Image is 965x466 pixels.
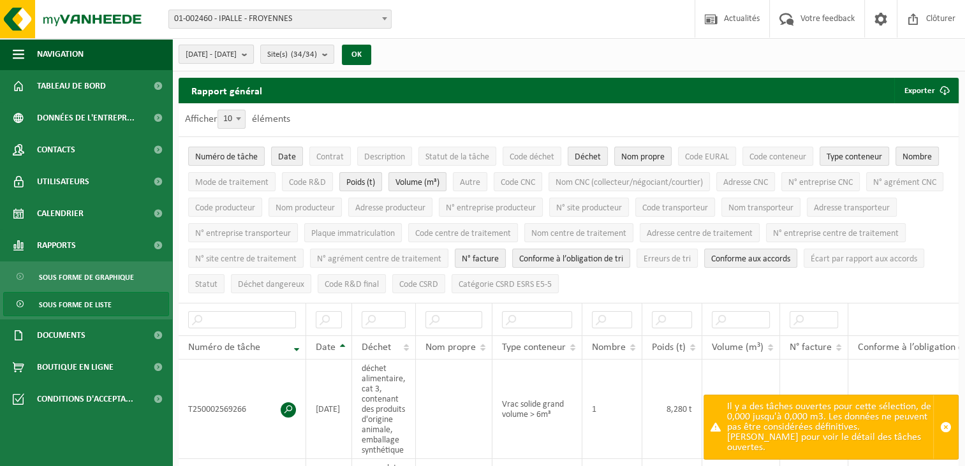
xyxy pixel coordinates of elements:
[492,360,582,459] td: Vrac solide grand volume > 6m³
[37,134,75,166] span: Contacts
[179,78,275,103] h2: Rapport général
[218,110,245,128] span: 10
[278,152,296,162] span: Date
[425,152,489,162] span: Statut de la tâche
[37,70,106,102] span: Tableau de bord
[635,198,715,217] button: Code transporteurCode transporteur: Activate to sort
[556,203,622,213] span: N° site producteur
[169,10,391,28] span: 01-002460 - IPALLE - FROYENNES
[37,38,84,70] span: Navigation
[186,45,237,64] span: [DATE] - [DATE]
[418,147,496,166] button: Statut de la tâcheStatut de la tâche: Activate to sort
[510,152,554,162] span: Code déchet
[339,172,382,191] button: Poids (t)Poids (t): Activate to sort
[827,152,882,162] span: Type conteneur
[685,152,729,162] span: Code EURAL
[728,203,793,213] span: Nom transporteur
[185,114,290,124] label: Afficher éléments
[271,147,303,166] button: DateDate: Activate to sort
[556,178,703,187] span: Nom CNC (collecteur/négociant/courtier)
[531,229,626,238] span: Nom centre de traitement
[3,292,169,316] a: Sous forme de liste
[503,147,561,166] button: Code déchetCode déchet: Activate to sort
[549,198,629,217] button: N° site producteurN° site producteur : Activate to sort
[362,342,391,353] span: Déchet
[316,152,344,162] span: Contrat
[231,274,311,293] button: Déchet dangereux : Activate to sort
[494,172,542,191] button: Code CNCCode CNC: Activate to sort
[804,249,924,268] button: Écart par rapport aux accordsÉcart par rapport aux accords: Activate to sort
[392,274,445,293] button: Code CSRDCode CSRD: Activate to sort
[621,152,665,162] span: Nom propre
[678,147,736,166] button: Code EURALCode EURAL: Activate to sort
[311,229,395,238] span: Plaque immatriculation
[188,147,265,166] button: Numéro de tâcheNuméro de tâche: Activate to remove sorting
[652,342,686,353] span: Poids (t)
[238,280,304,289] span: Déchet dangereux
[310,249,448,268] button: N° agrément centre de traitementN° agrément centre de traitement: Activate to sort
[188,342,260,353] span: Numéro de tâche
[866,172,943,191] button: N° agrément CNCN° agrément CNC: Activate to sort
[348,198,432,217] button: Adresse producteurAdresse producteur: Activate to sort
[37,229,76,261] span: Rapports
[316,342,335,353] span: Date
[894,78,957,103] button: Exporter
[317,254,441,264] span: N° agrément centre de traitement
[640,223,760,242] button: Adresse centre de traitementAdresse centre de traitement: Activate to sort
[195,152,258,162] span: Numéro de tâche
[742,147,813,166] button: Code conteneurCode conteneur: Activate to sort
[37,319,85,351] span: Documents
[519,254,623,264] span: Conforme à l’obligation de tri
[306,360,352,459] td: [DATE]
[460,178,480,187] span: Autre
[781,172,860,191] button: N° entreprise CNCN° entreprise CNC: Activate to sort
[37,383,133,415] span: Conditions d'accepta...
[773,229,899,238] span: N° entreprise centre de traitement
[614,147,672,166] button: Nom propreNom propre: Activate to sort
[524,223,633,242] button: Nom centre de traitementNom centre de traitement: Activate to sort
[642,360,702,459] td: 8,280 t
[195,203,255,213] span: Code producteur
[179,45,254,64] button: [DATE] - [DATE]
[704,249,797,268] button: Conforme aux accords : Activate to sort
[512,249,630,268] button: Conforme à l’obligation de tri : Activate to sort
[408,223,518,242] button: Code centre de traitementCode centre de traitement: Activate to sort
[716,172,775,191] button: Adresse CNCAdresse CNC: Activate to sort
[575,152,601,162] span: Déchet
[462,254,499,264] span: N° facture
[168,10,392,29] span: 01-002460 - IPALLE - FROYENNES
[501,178,535,187] span: Code CNC
[814,203,890,213] span: Adresse transporteur
[712,342,763,353] span: Volume (m³)
[766,223,906,242] button: N° entreprise centre de traitementN° entreprise centre de traitement: Activate to sort
[723,178,768,187] span: Adresse CNC
[195,229,291,238] span: N° entreprise transporteur
[568,147,608,166] button: DéchetDéchet: Activate to sort
[282,172,333,191] button: Code R&DCode R&amp;D: Activate to sort
[446,203,536,213] span: N° entreprise producteur
[895,147,939,166] button: NombreNombre: Activate to sort
[195,178,269,187] span: Mode de traitement
[357,147,412,166] button: DescriptionDescription: Activate to sort
[188,198,262,217] button: Code producteurCode producteur: Activate to sort
[37,351,114,383] span: Boutique en ligne
[873,178,936,187] span: N° agrément CNC
[188,249,304,268] button: N° site centre de traitementN° site centre de traitement: Activate to sort
[3,265,169,289] a: Sous forme de graphique
[188,274,225,293] button: StatutStatut: Activate to sort
[276,203,335,213] span: Nom producteur
[364,152,405,162] span: Description
[807,198,897,217] button: Adresse transporteurAdresse transporteur: Activate to sort
[425,342,476,353] span: Nom propre
[37,198,84,229] span: Calendrier
[195,280,217,289] span: Statut
[304,223,402,242] button: Plaque immatriculationPlaque immatriculation: Activate to sort
[325,280,379,289] span: Code R&D final
[459,280,552,289] span: Catégorie CSRD ESRS E5-5
[318,274,386,293] button: Code R&D finalCode R&amp;D final: Activate to sort
[195,254,297,264] span: N° site centre de traitement
[637,249,698,268] button: Erreurs de triErreurs de tri: Activate to sort
[452,274,559,293] button: Catégorie CSRD ESRS E5-5Catégorie CSRD ESRS E5-5: Activate to sort
[749,152,806,162] span: Code conteneur
[647,229,753,238] span: Adresse centre de traitement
